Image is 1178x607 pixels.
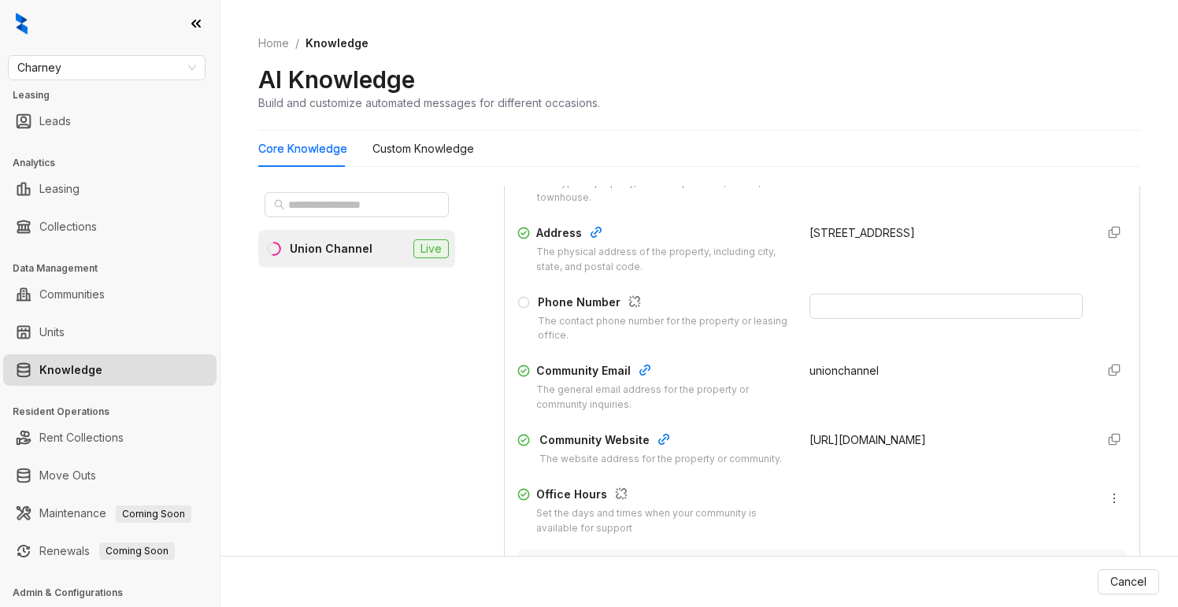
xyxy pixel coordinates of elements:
h3: Data Management [13,261,220,276]
li: Leasing [3,173,217,205]
a: Leasing [39,173,80,205]
a: Home [255,35,292,52]
li: Communities [3,279,217,310]
a: Collections [39,211,97,242]
li: Units [3,316,217,348]
div: Community Website [539,431,782,452]
span: more [1108,492,1121,505]
div: Community Email [536,362,790,383]
a: Communities [39,279,105,310]
div: [STREET_ADDRESS] [809,224,1083,242]
div: Office Hours [536,486,791,506]
li: Leads [3,105,217,137]
h3: Leasing [13,88,220,102]
span: Charney [17,56,196,80]
h3: Admin & Configurations [13,586,220,600]
div: Phone Number [538,294,791,314]
li: Renewals [3,535,217,567]
span: search [274,199,285,210]
li: Move Outs [3,460,217,491]
div: The website address for the property or community. [539,452,782,467]
div: The contact phone number for the property or leasing office. [538,314,791,344]
li: Rent Collections [3,422,217,453]
li: Knowledge [3,354,217,386]
h2: AI Knowledge [258,65,415,94]
h3: Resident Operations [13,405,220,419]
span: unionchannel [809,364,879,377]
div: The general email address for the property or community inquiries. [536,383,790,413]
span: Knowledge [306,36,369,50]
div: The physical address of the property, including city, state, and postal code. [536,245,791,275]
li: Maintenance [3,498,217,529]
h3: Analytics [13,156,220,170]
a: Rent Collections [39,422,124,453]
a: Move Outs [39,460,96,491]
span: Live [413,239,449,258]
a: Leads [39,105,71,137]
div: Build and customize automated messages for different occasions. [258,94,600,111]
a: Units [39,316,65,348]
div: Set the days and times when your community is available for support [536,506,791,536]
img: logo [16,13,28,35]
a: Knowledge [39,354,102,386]
span: Coming Soon [116,505,191,523]
div: Core Knowledge [258,140,347,157]
div: Address [536,224,791,245]
div: The type of property, such as apartment, condo, or townhouse. [537,176,791,205]
span: [URL][DOMAIN_NAME] [809,433,926,446]
li: Collections [3,211,217,242]
a: RenewalsComing Soon [39,535,175,567]
li: / [295,35,299,52]
span: Coming Soon [99,542,175,560]
div: Union Channel [290,240,372,257]
div: Custom Knowledge [372,140,474,157]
